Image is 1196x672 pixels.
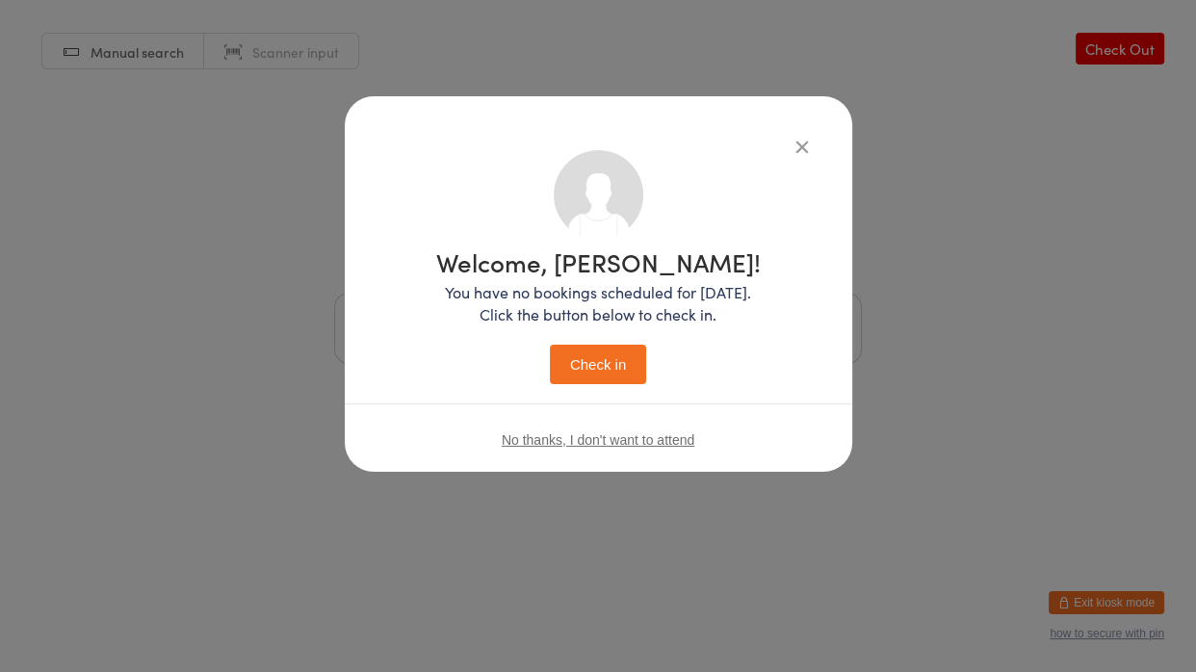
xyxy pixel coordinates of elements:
img: no_photo.png [554,150,643,240]
button: Check in [550,345,646,384]
p: You have no bookings scheduled for [DATE]. Click the button below to check in. [436,281,761,325]
button: No thanks, I don't want to attend [502,432,694,448]
h1: Welcome, [PERSON_NAME]! [436,249,761,274]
